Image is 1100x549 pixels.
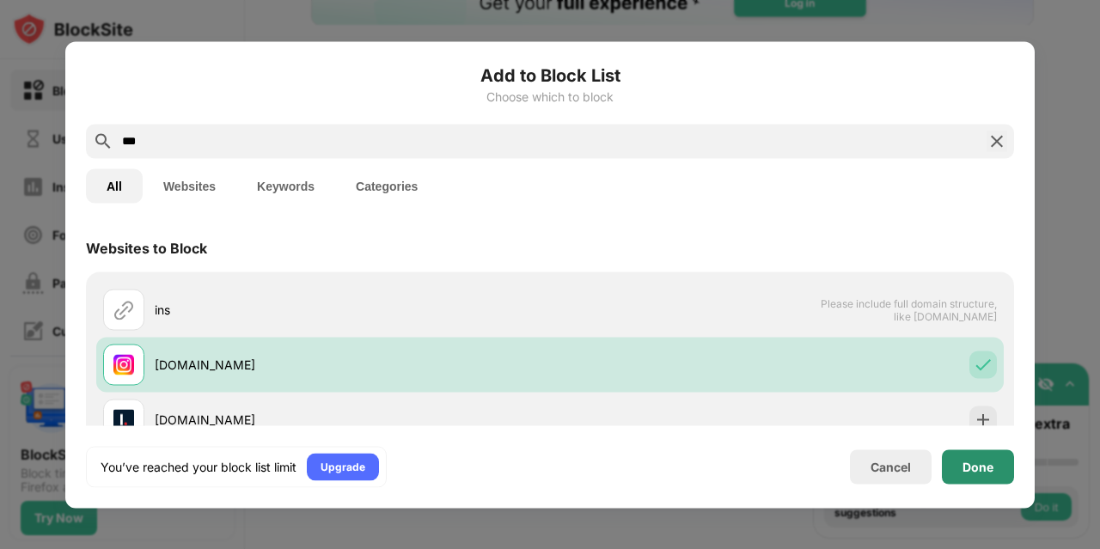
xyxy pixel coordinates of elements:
[143,168,236,203] button: Websites
[871,460,911,474] div: Cancel
[86,168,143,203] button: All
[155,301,550,319] div: ins
[86,62,1014,88] h6: Add to Block List
[86,239,207,256] div: Websites to Block
[335,168,438,203] button: Categories
[101,458,296,475] div: You’ve reached your block list limit
[113,354,134,375] img: favicons
[321,458,365,475] div: Upgrade
[155,411,550,429] div: [DOMAIN_NAME]
[962,460,993,473] div: Done
[236,168,335,203] button: Keywords
[155,356,550,374] div: [DOMAIN_NAME]
[987,131,1007,151] img: search-close
[93,131,113,151] img: search.svg
[820,296,997,322] span: Please include full domain structure, like [DOMAIN_NAME]
[86,89,1014,103] div: Choose which to block
[113,409,134,430] img: favicons
[113,299,134,320] img: url.svg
